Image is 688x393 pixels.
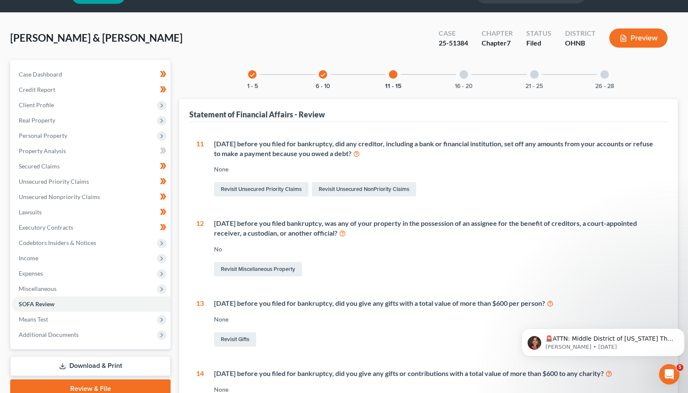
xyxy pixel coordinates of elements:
button: 16 - 20 [455,83,473,89]
span: 7 [507,39,511,47]
span: Unsecured Priority Claims [19,178,89,185]
div: [DATE] before you filed for bankruptcy, did any creditor, including a bank or financial instituti... [214,139,661,159]
iframe: Intercom notifications message [518,310,688,370]
span: Additional Documents [19,331,79,338]
div: None [214,165,661,174]
span: [PERSON_NAME] & [PERSON_NAME] [10,31,183,44]
span: SOFA Review [19,300,54,308]
a: Unsecured Priority Claims [12,174,171,189]
a: Revisit Unsecured Priority Claims [214,182,308,196]
button: 1 - 5 [247,83,258,89]
button: 26 - 28 [595,83,614,89]
i: check [320,72,326,78]
span: Expenses [19,270,43,277]
div: 25-51384 [439,38,468,48]
div: Status [526,28,551,38]
a: Secured Claims [12,159,171,174]
div: Chapter [482,38,513,48]
div: 11 [196,139,204,199]
div: [DATE] before you filed for bankruptcy, did you give any gifts with a total value of more than $6... [214,299,661,308]
button: Preview [609,28,668,48]
div: Statement of Financial Affairs - Review [189,109,325,120]
div: Filed [526,38,551,48]
span: Codebtors Insiders & Notices [19,239,96,246]
div: [DATE] before you filed bankruptcy, was any of your property in the possession of an assignee for... [214,219,661,238]
a: Property Analysis [12,143,171,159]
div: Case [439,28,468,38]
span: Real Property [19,117,55,124]
span: Means Test [19,316,48,323]
a: SOFA Review [12,296,171,312]
button: 6 - 10 [316,83,330,89]
span: 5 [677,364,683,371]
span: Case Dashboard [19,71,62,78]
span: Executory Contracts [19,224,73,231]
a: Revisit Gifts [214,332,256,347]
span: Miscellaneous [19,285,57,292]
span: Unsecured Nonpriority Claims [19,193,100,200]
span: Client Profile [19,101,54,108]
a: Executory Contracts [12,220,171,235]
button: 11 - 15 [385,83,402,89]
a: Download & Print [10,356,171,376]
div: 12 [196,219,204,278]
div: No [214,245,661,253]
iframe: Intercom live chat [659,364,679,384]
span: Property Analysis [19,147,66,154]
span: Lawsuits [19,208,42,216]
a: Credit Report [12,82,171,97]
div: None [214,315,661,324]
div: District [565,28,596,38]
div: 13 [196,299,204,348]
span: Credit Report [19,86,55,93]
i: check [249,72,255,78]
span: Personal Property [19,132,67,139]
button: 21 - 25 [525,83,543,89]
div: [DATE] before you filed for bankruptcy, did you give any gifts or contributions with a total valu... [214,369,661,379]
div: Chapter [482,28,513,38]
span: Secured Claims [19,162,60,170]
a: Revisit Miscellaneous Property [214,262,302,276]
a: Revisit Unsecured NonPriority Claims [312,182,416,196]
a: Lawsuits [12,205,171,220]
div: OHNB [565,38,596,48]
span: Income [19,254,38,262]
a: Unsecured Nonpriority Claims [12,189,171,205]
a: Case Dashboard [12,67,171,82]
